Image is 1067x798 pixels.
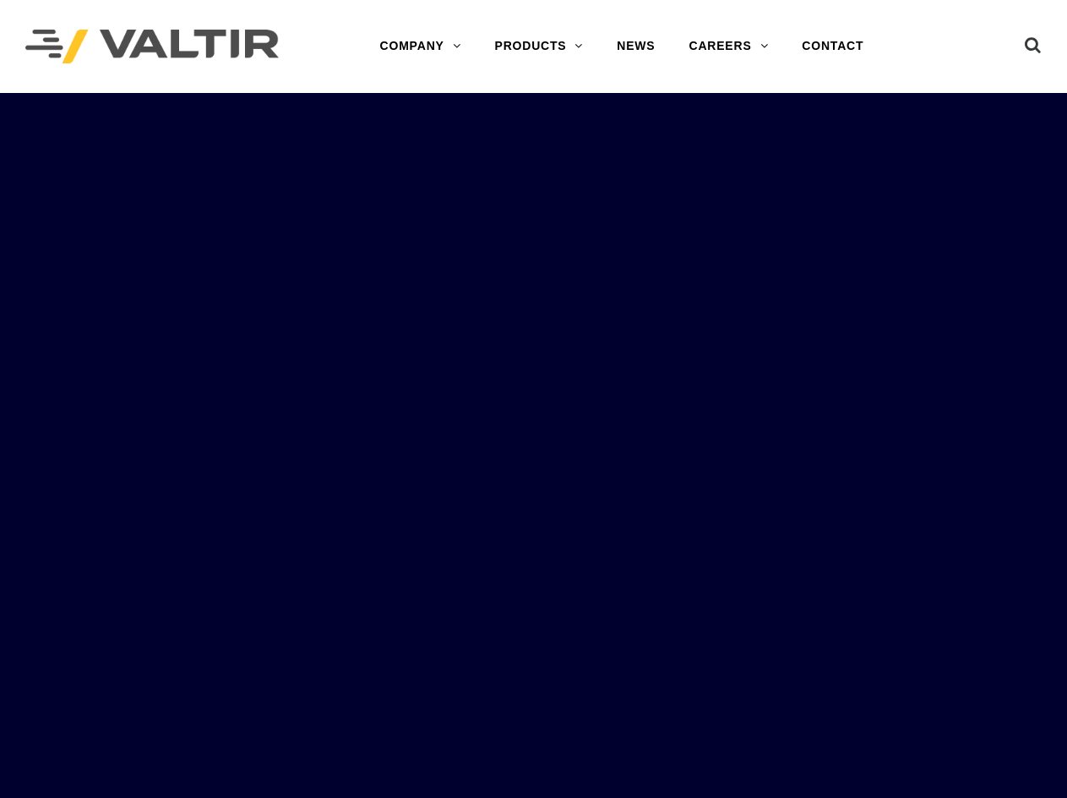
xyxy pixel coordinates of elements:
[672,30,785,63] a: CAREERS
[25,30,279,64] img: Valtir
[363,30,478,63] a: COMPANY
[600,30,672,63] a: NEWS
[478,30,601,63] a: PRODUCTS
[785,30,880,63] a: CONTACT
